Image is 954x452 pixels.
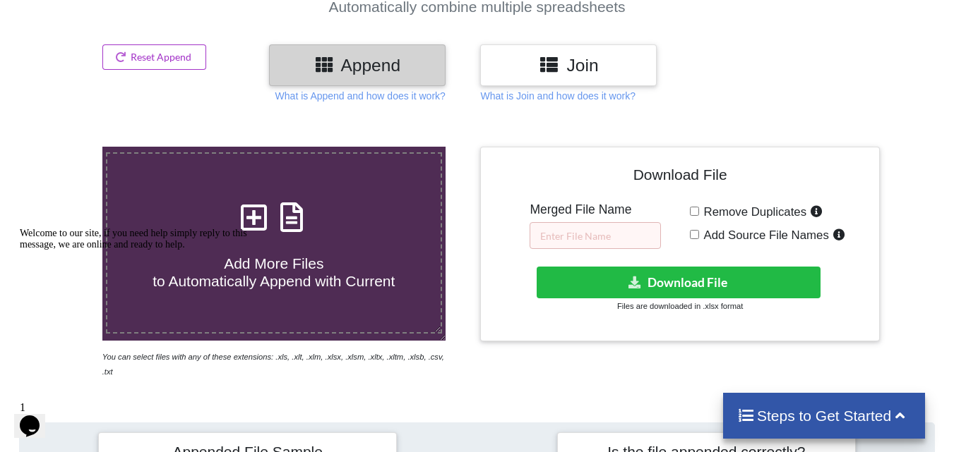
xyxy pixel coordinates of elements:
[280,55,435,75] h3: Append
[491,55,646,75] h3: Join
[6,6,233,28] span: Welcome to our site, if you need help simply reply to this message, we are online and ready to help.
[699,228,829,242] span: Add Source File Names
[275,89,446,103] p: What is Append and how does it work?
[14,396,59,438] iframe: chat widget
[617,302,743,310] small: Files are downloaded in .xlsx format
[530,202,661,217] h5: Merged File Name
[153,255,395,289] span: Add More Files to Automatically Append with Current
[102,44,207,70] button: Reset Append
[102,353,444,376] i: You can select files with any of these extensions: .xls, .xlt, .xlm, .xlsx, .xlsm, .xltx, .xltm, ...
[14,222,268,389] iframe: chat widget
[480,89,635,103] p: What is Join and how does it work?
[737,407,912,424] h4: Steps to Get Started
[6,6,260,28] div: Welcome to our site, if you need help simply reply to this message, we are online and ready to help.
[537,267,821,298] button: Download File
[530,222,661,249] input: Enter File Name
[491,157,869,197] h4: Download File
[699,205,807,219] span: Remove Duplicates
